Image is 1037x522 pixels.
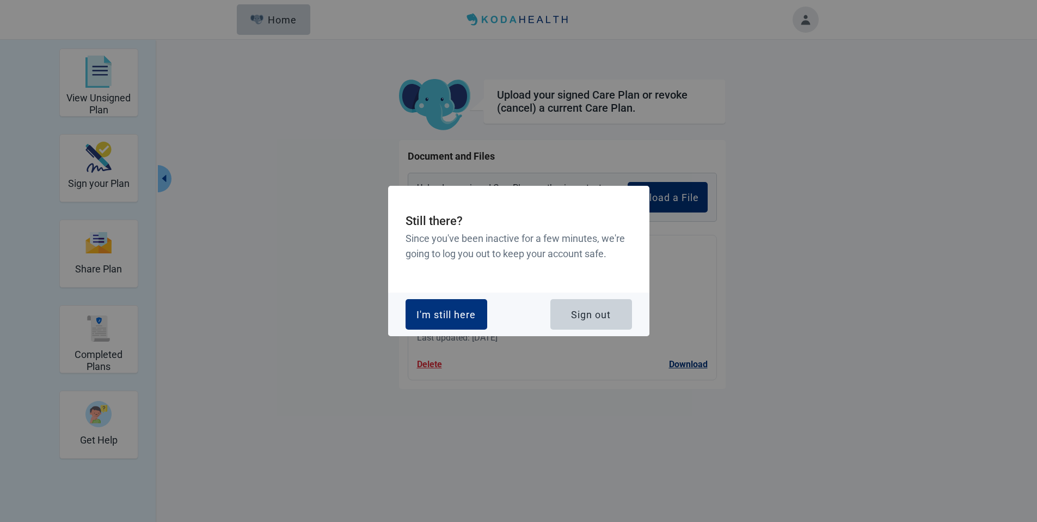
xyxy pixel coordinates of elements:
[406,231,632,262] h3: Since you've been inactive for a few minutes, we're going to log you out to keep your account safe.
[416,309,476,320] div: I'm still here
[550,299,632,330] button: Sign out
[406,299,487,330] button: I'm still here
[406,212,632,231] h2: Still there?
[571,309,611,320] div: Sign out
